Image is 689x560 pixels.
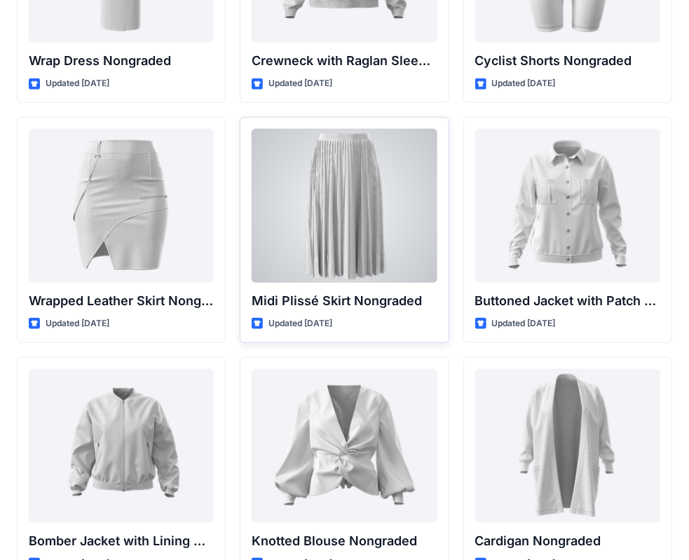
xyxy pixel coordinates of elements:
[29,369,214,523] a: Bomber Jacket with Lining Nongraded
[268,316,332,331] p: Updated [DATE]
[268,76,332,91] p: Updated [DATE]
[475,291,660,311] p: Buttoned Jacket with Patch Pockets Nongraded
[252,129,437,283] a: Midi Plissé Skirt Nongraded
[492,76,556,91] p: Updated [DATE]
[46,76,109,91] p: Updated [DATE]
[252,369,437,523] a: Knotted Blouse Nongraded
[29,531,214,551] p: Bomber Jacket with Lining Nongraded
[29,291,214,311] p: Wrapped Leather Skirt Nongraded
[475,51,660,71] p: Cyclist Shorts Nongraded
[475,129,660,283] a: Buttoned Jacket with Patch Pockets Nongraded
[475,531,660,551] p: Cardigan Nongraded
[475,369,660,523] a: Cardigan Nongraded
[252,51,437,71] p: Crewneck with Raglan Sleeve Nongraded
[29,51,214,71] p: Wrap Dress Nongraded
[252,291,437,311] p: Midi Plissé Skirt Nongraded
[29,129,214,283] a: Wrapped Leather Skirt Nongraded
[492,316,556,331] p: Updated [DATE]
[252,531,437,551] p: Knotted Blouse Nongraded
[46,316,109,331] p: Updated [DATE]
